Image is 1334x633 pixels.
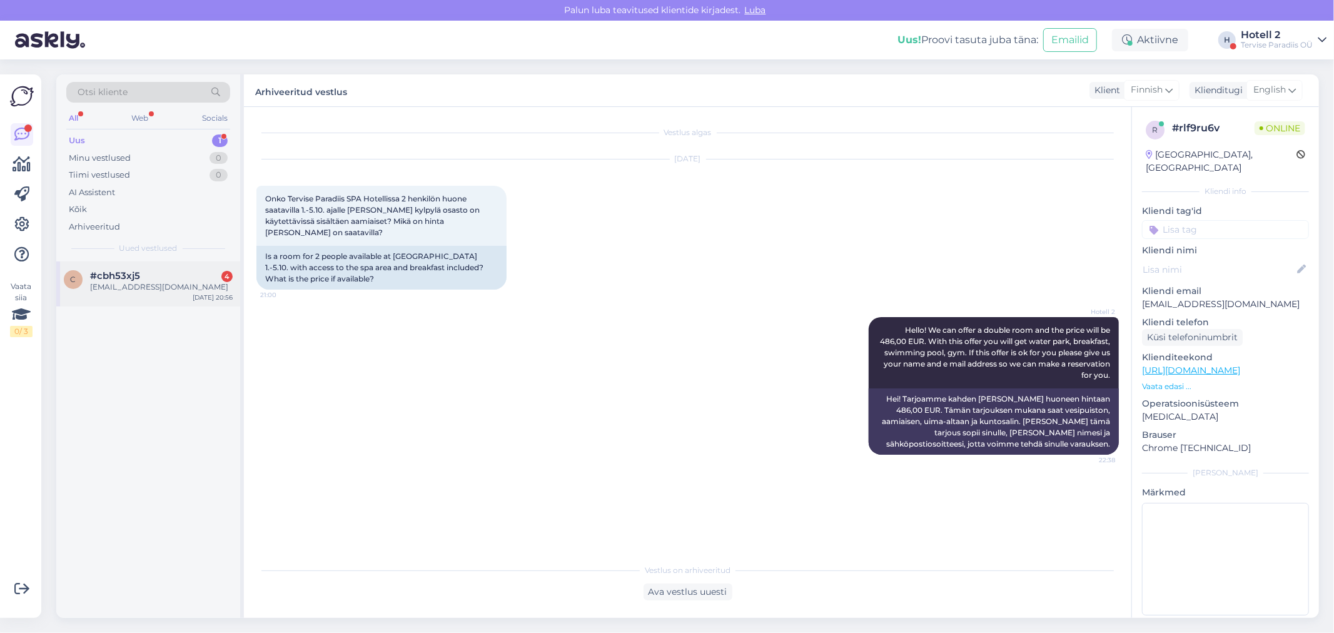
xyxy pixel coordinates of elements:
[210,152,228,165] div: 0
[1142,410,1309,423] p: [MEDICAL_DATA]
[1142,365,1240,376] a: [URL][DOMAIN_NAME]
[90,270,140,281] span: #cbh53xj5
[869,388,1119,455] div: Hei! Tarjoamme kahden [PERSON_NAME] huoneen hintaan 486,00 EUR. Tämän tarjouksen mukana saat vesi...
[741,4,770,16] span: Luba
[69,169,130,181] div: Tiimi vestlused
[69,203,87,216] div: Kõik
[221,271,233,282] div: 4
[1142,316,1309,329] p: Kliendi telefon
[1142,186,1309,197] div: Kliendi info
[69,152,131,165] div: Minu vestlused
[71,275,76,284] span: c
[644,584,732,600] div: Ava vestlus uuesti
[210,169,228,181] div: 0
[1253,83,1286,97] span: English
[1089,84,1120,97] div: Klient
[1142,285,1309,298] p: Kliendi email
[1142,205,1309,218] p: Kliendi tag'id
[1131,83,1163,97] span: Finnish
[1142,428,1309,442] p: Brauser
[265,194,482,237] span: Onko Tervise Paradiis SPA Hotellissa 2 henkilön huone saatavilla 1.-5.10. ajalle [PERSON_NAME] ky...
[10,84,34,108] img: Askly Logo
[10,326,33,337] div: 0 / 3
[1142,486,1309,499] p: Märkmed
[1142,298,1309,311] p: [EMAIL_ADDRESS][DOMAIN_NAME]
[212,134,228,147] div: 1
[256,153,1119,165] div: [DATE]
[1241,30,1326,50] a: Hotell 2Tervise Paradiis OÜ
[1142,351,1309,364] p: Klienditeekond
[1142,220,1309,239] input: Lisa tag
[66,110,81,126] div: All
[69,134,85,147] div: Uus
[69,186,115,199] div: AI Assistent
[645,565,730,576] span: Vestlus on arhiveeritud
[1068,455,1115,465] span: 22:38
[1218,31,1236,49] div: H
[1190,84,1243,97] div: Klienditugi
[119,243,178,254] span: Uued vestlused
[129,110,151,126] div: Web
[69,221,120,233] div: Arhiveeritud
[256,246,507,290] div: Is a room for 2 people available at [GEOGRAPHIC_DATA] 1.-5.10. with access to the spa area and br...
[880,325,1112,380] span: Hello! We can offer a double room and the price will be 486,00 EUR. With this offer you will get ...
[260,290,307,300] span: 21:00
[1142,329,1243,346] div: Küsi telefoninumbrit
[1142,467,1309,479] div: [PERSON_NAME]
[200,110,230,126] div: Socials
[193,293,233,302] div: [DATE] 20:56
[897,33,1038,48] div: Proovi tasuta juba täna:
[1153,125,1158,134] span: r
[1142,381,1309,392] p: Vaata edasi ...
[1043,28,1097,52] button: Emailid
[1255,121,1305,135] span: Online
[1172,121,1255,136] div: # rlf9ru6v
[1142,244,1309,257] p: Kliendi nimi
[1142,397,1309,410] p: Operatsioonisüsteem
[1068,307,1115,316] span: Hotell 2
[897,34,921,46] b: Uus!
[1241,30,1313,40] div: Hotell 2
[1112,29,1188,51] div: Aktiivne
[1142,442,1309,455] p: Chrome [TECHNICAL_ID]
[78,86,128,99] span: Otsi kliente
[1146,148,1296,175] div: [GEOGRAPHIC_DATA], [GEOGRAPHIC_DATA]
[255,82,347,99] label: Arhiveeritud vestlus
[10,281,33,337] div: Vaata siia
[90,281,233,293] div: [EMAIL_ADDRESS][DOMAIN_NAME]
[256,127,1119,138] div: Vestlus algas
[1143,263,1295,276] input: Lisa nimi
[1241,40,1313,50] div: Tervise Paradiis OÜ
